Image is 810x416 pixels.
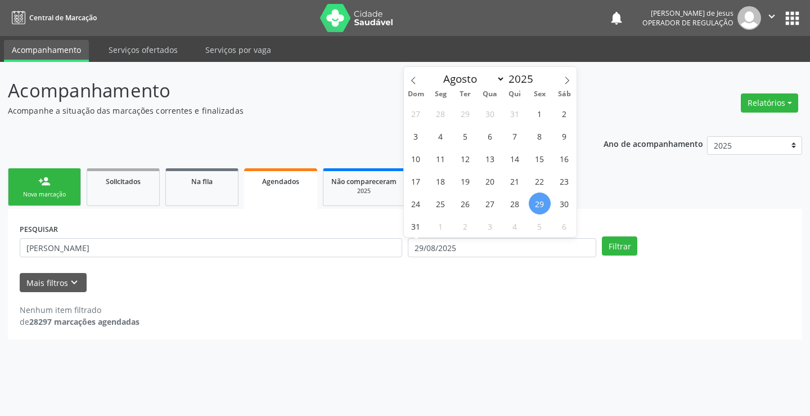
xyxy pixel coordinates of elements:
[504,193,526,214] span: Agosto 28, 2025
[529,215,551,237] span: Setembro 5, 2025
[454,147,476,169] span: Agosto 12, 2025
[438,71,506,87] select: Month
[505,71,542,86] input: Year
[20,304,139,316] div: Nenhum item filtrado
[502,91,527,98] span: Qui
[331,177,397,186] span: Não compareceram
[20,273,87,293] button: Mais filtroskeyboard_arrow_down
[642,8,733,18] div: [PERSON_NAME] de Jesus
[479,102,501,124] span: Julho 30, 2025
[504,102,526,124] span: Julho 31, 2025
[262,177,299,186] span: Agendados
[553,170,575,192] span: Agosto 23, 2025
[553,102,575,124] span: Agosto 2, 2025
[197,40,279,60] a: Serviços por vaga
[479,147,501,169] span: Agosto 13, 2025
[553,215,575,237] span: Setembro 6, 2025
[504,147,526,169] span: Agosto 14, 2025
[527,91,552,98] span: Sex
[504,215,526,237] span: Setembro 4, 2025
[16,190,73,199] div: Nova marcação
[504,170,526,192] span: Agosto 21, 2025
[404,91,429,98] span: Dom
[430,125,452,147] span: Agosto 4, 2025
[529,125,551,147] span: Agosto 8, 2025
[602,236,637,256] button: Filtrar
[553,125,575,147] span: Agosto 9, 2025
[553,193,575,214] span: Agosto 30, 2025
[453,91,478,98] span: Ter
[552,91,577,98] span: Sáb
[454,215,476,237] span: Setembro 2, 2025
[642,18,733,28] span: Operador de regulação
[101,40,186,60] a: Serviços ofertados
[430,193,452,214] span: Agosto 25, 2025
[430,147,452,169] span: Agosto 11, 2025
[479,170,501,192] span: Agosto 20, 2025
[430,102,452,124] span: Julho 28, 2025
[529,193,551,214] span: Agosto 29, 2025
[430,215,452,237] span: Setembro 1, 2025
[782,8,802,28] button: apps
[479,193,501,214] span: Agosto 27, 2025
[20,238,402,257] input: Nome, CNS
[553,147,575,169] span: Agosto 16, 2025
[604,136,703,150] p: Ano de acompanhamento
[405,193,427,214] span: Agosto 24, 2025
[405,215,427,237] span: Agosto 31, 2025
[454,125,476,147] span: Agosto 5, 2025
[529,102,551,124] span: Agosto 1, 2025
[29,316,139,327] strong: 28297 marcações agendadas
[106,177,141,186] span: Solicitados
[405,125,427,147] span: Agosto 3, 2025
[405,147,427,169] span: Agosto 10, 2025
[741,93,798,113] button: Relatórios
[8,8,97,27] a: Central de Marcação
[20,316,139,328] div: de
[191,177,213,186] span: Na fila
[478,91,502,98] span: Qua
[479,215,501,237] span: Setembro 3, 2025
[29,13,97,23] span: Central de Marcação
[529,147,551,169] span: Agosto 15, 2025
[38,175,51,187] div: person_add
[331,187,397,195] div: 2025
[609,10,624,26] button: notifications
[430,170,452,192] span: Agosto 18, 2025
[405,102,427,124] span: Julho 27, 2025
[68,276,80,289] i: keyboard_arrow_down
[8,77,564,105] p: Acompanhamento
[428,91,453,98] span: Seg
[20,221,58,238] label: PESQUISAR
[454,193,476,214] span: Agosto 26, 2025
[529,170,551,192] span: Agosto 22, 2025
[408,238,596,257] input: Selecione um intervalo
[4,40,89,62] a: Acompanhamento
[737,6,761,30] img: img
[405,170,427,192] span: Agosto 17, 2025
[479,125,501,147] span: Agosto 6, 2025
[454,170,476,192] span: Agosto 19, 2025
[766,10,778,23] i: 
[504,125,526,147] span: Agosto 7, 2025
[8,105,564,117] p: Acompanhe a situação das marcações correntes e finalizadas
[761,6,782,30] button: 
[454,102,476,124] span: Julho 29, 2025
